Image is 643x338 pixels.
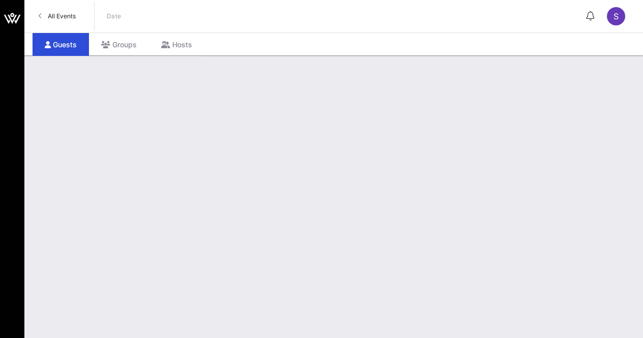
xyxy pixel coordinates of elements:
div: S [607,7,625,25]
div: Guests [33,33,89,56]
div: Hosts [149,33,204,56]
div: Groups [89,33,149,56]
span: S [614,11,619,21]
span: All Events [48,12,76,20]
p: Date [107,11,121,21]
a: All Events [33,8,82,24]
